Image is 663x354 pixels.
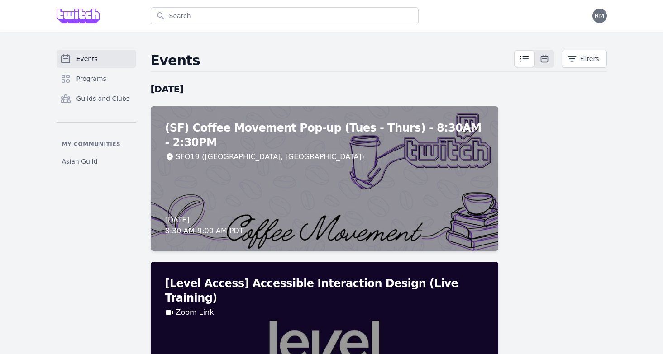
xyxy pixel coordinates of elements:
[176,151,364,162] div: SFO19 ([GEOGRAPHIC_DATA], [GEOGRAPHIC_DATA])
[76,54,98,63] span: Events
[57,90,136,108] a: Guilds and Clubs
[76,74,106,83] span: Programs
[151,106,498,251] a: (SF) Coffee Movement Pop-up (Tues - Thurs) - 8:30AM - 2:30PMSFO19 ([GEOGRAPHIC_DATA], [GEOGRAPHIC...
[176,307,214,318] a: Zoom Link
[151,52,514,69] h2: Events
[595,13,605,19] span: RM
[165,276,484,305] h2: [Level Access] Accessible Interaction Design (Live Training)
[57,70,136,88] a: Programs
[151,83,498,95] h2: [DATE]
[57,9,100,23] img: Grove
[62,157,98,166] span: Asian Guild
[562,50,607,68] button: Filters
[165,215,244,236] div: [DATE] 8:30 AM - 9:00 AM PDT
[57,141,136,148] p: My communities
[151,7,419,24] input: Search
[76,94,130,103] span: Guilds and Clubs
[592,9,607,23] button: RM
[165,121,484,150] h2: (SF) Coffee Movement Pop-up (Tues - Thurs) - 8:30AM - 2:30PM
[57,153,136,170] a: Asian Guild
[57,50,136,68] a: Events
[57,50,136,170] nav: Sidebar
